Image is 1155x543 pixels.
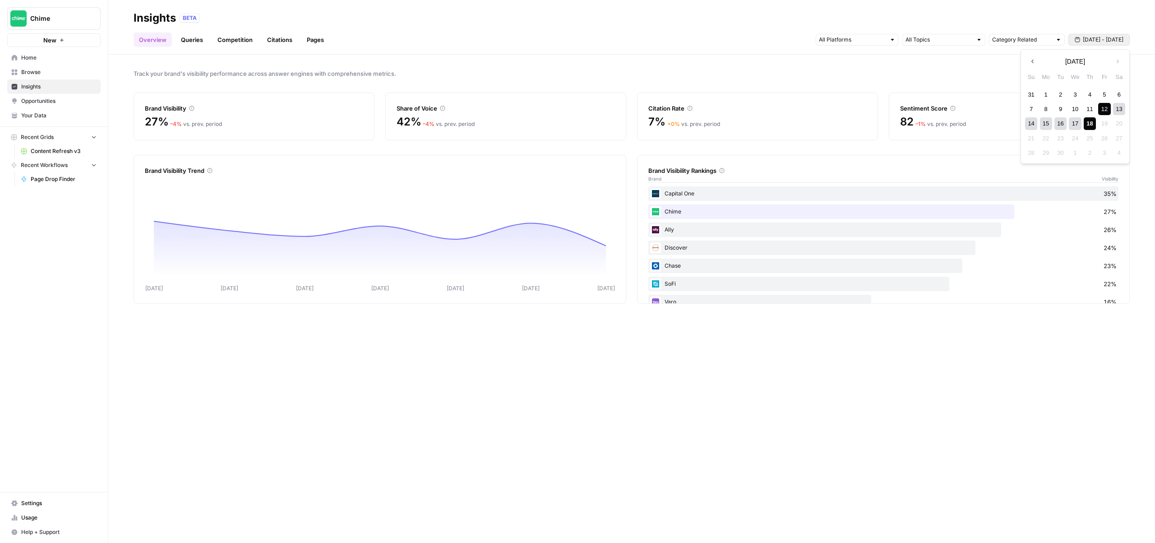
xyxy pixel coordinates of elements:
[176,32,208,47] a: Queries
[900,115,914,129] span: 82
[900,104,1118,113] div: Sentiment Score
[1040,117,1052,130] div: Choose Monday, September 15th, 2025
[30,14,85,23] span: Chime
[170,121,182,127] span: – 4 %
[1025,71,1037,83] div: Su
[31,147,97,155] span: Content Refresh v3
[7,511,101,525] a: Usage
[1084,103,1096,115] div: Choose Thursday, September 11th, 2025
[1098,132,1110,144] div: Not available Friday, September 26th, 2025
[221,285,238,292] tspan: [DATE]
[1054,147,1067,159] div: Not available Tuesday, September 30th, 2025
[1069,71,1081,83] div: We
[7,496,101,511] a: Settings
[21,68,97,76] span: Browse
[992,35,1052,44] input: Category Related
[21,133,54,141] span: Recent Grids
[1113,103,1125,115] div: Choose Saturday, September 13th, 2025
[1104,297,1117,306] span: 16%
[1084,117,1096,130] div: Choose Thursday, September 18th, 2025
[648,223,1118,237] div: Ally
[1025,88,1037,101] div: Choose Sunday, August 31st, 2025
[648,259,1118,273] div: Chase
[1025,147,1037,159] div: Not available Sunday, September 28th, 2025
[7,51,101,65] a: Home
[423,120,475,128] div: vs. prev. period
[1098,71,1110,83] div: Fr
[522,285,540,292] tspan: [DATE]
[1054,71,1067,83] div: Tu
[423,121,434,127] span: – 4 %
[1104,243,1117,252] span: 24%
[7,108,101,123] a: Your Data
[1065,57,1085,66] span: [DATE]
[262,32,298,47] a: Citations
[1040,103,1052,115] div: Choose Monday, September 8th, 2025
[17,172,101,186] a: Page Drop Finder
[650,260,661,271] img: coj8e531q0s3ia02g5lp8nelrgng
[212,32,258,47] a: Competition
[1069,117,1081,130] div: Choose Wednesday, September 17th, 2025
[1025,117,1037,130] div: Choose Sunday, September 14th, 2025
[21,83,97,91] span: Insights
[1040,71,1052,83] div: Mo
[17,144,101,158] a: Content Refresh v3
[1054,132,1067,144] div: Not available Tuesday, September 23rd, 2025
[1104,207,1117,216] span: 27%
[1104,225,1117,234] span: 26%
[43,36,56,45] span: New
[648,186,1118,201] div: Capital One
[1069,88,1081,101] div: Choose Wednesday, September 3rd, 2025
[1084,71,1096,83] div: Th
[915,120,966,128] div: vs. prev. period
[134,32,172,47] a: Overview
[1113,117,1125,130] div: Not available Saturday, September 20th, 2025
[170,120,222,128] div: vs. prev. period
[7,525,101,539] button: Help + Support
[7,94,101,108] a: Opportunities
[650,297,661,307] img: e5fk9tiju2g891kiden7v1vts7yb
[145,104,363,113] div: Brand Visibility
[1113,71,1125,83] div: Sa
[1025,103,1037,115] div: Choose Sunday, September 7th, 2025
[648,277,1118,291] div: SoFi
[1098,103,1110,115] div: Choose Friday, September 12th, 2025
[1040,88,1052,101] div: Choose Monday, September 1st, 2025
[1104,261,1117,270] span: 23%
[145,166,615,175] div: Brand Visibility Trend
[648,166,1118,175] div: Brand Visibility Rankings
[145,285,163,292] tspan: [DATE]
[597,285,615,292] tspan: [DATE]
[650,224,661,235] img: 6kpiqdjyeze6p7sw4gv76b3s6kbq
[21,161,68,169] span: Recent Workflows
[21,499,97,507] span: Settings
[1098,117,1110,130] div: Not available Friday, September 19th, 2025
[1069,147,1081,159] div: Not available Wednesday, October 1st, 2025
[1040,132,1052,144] div: Not available Monday, September 22nd, 2025
[648,175,661,182] span: Brand
[397,115,421,129] span: 42%
[21,528,97,536] span: Help + Support
[1104,279,1117,288] span: 22%
[180,14,200,23] div: BETA
[296,285,314,292] tspan: [DATE]
[1069,132,1081,144] div: Not available Wednesday, September 24th, 2025
[1084,132,1096,144] div: Not available Thursday, September 25th, 2025
[915,121,926,127] span: – 1 %
[906,35,972,44] input: All Topics
[1054,103,1067,115] div: Choose Tuesday, September 9th, 2025
[650,188,661,199] img: 055fm6kq8b5qbl7l3b1dn18gw8jg
[21,111,97,120] span: Your Data
[1098,147,1110,159] div: Not available Friday, October 3rd, 2025
[1025,132,1037,144] div: Not available Sunday, September 21st, 2025
[7,79,101,94] a: Insights
[1068,34,1130,46] button: [DATE] - [DATE]
[667,120,720,128] div: vs. prev. period
[7,65,101,79] a: Browse
[1084,147,1096,159] div: Not available Thursday, October 2nd, 2025
[7,158,101,172] button: Recent Workflows
[1104,189,1117,198] span: 35%
[371,285,389,292] tspan: [DATE]
[7,130,101,144] button: Recent Grids
[7,7,101,30] button: Workspace: Chime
